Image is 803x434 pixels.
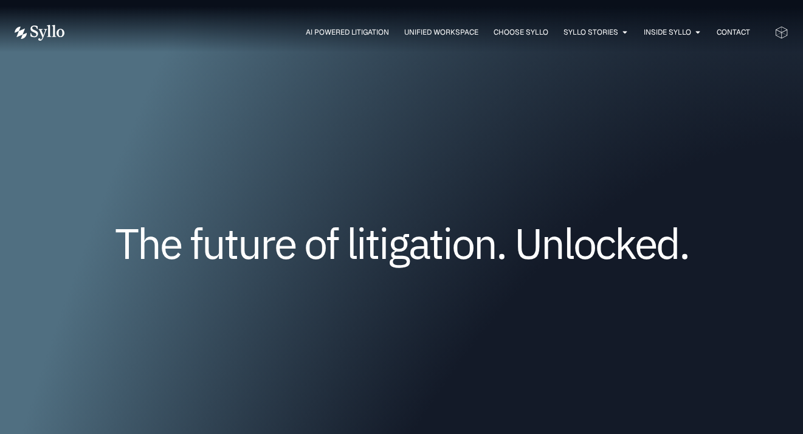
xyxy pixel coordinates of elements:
a: Choose Syllo [494,27,548,38]
nav: Menu [89,27,750,38]
div: Menu Toggle [89,27,750,38]
a: Contact [717,27,750,38]
h1: The future of litigation. Unlocked. [88,223,715,263]
a: Unified Workspace [404,27,478,38]
a: AI Powered Litigation [306,27,389,38]
a: Syllo Stories [563,27,618,38]
img: Vector [15,25,64,41]
a: Inside Syllo [644,27,691,38]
